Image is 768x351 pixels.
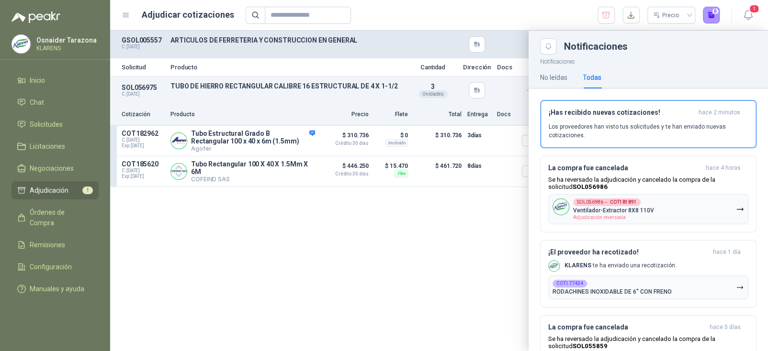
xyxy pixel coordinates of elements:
[549,122,748,140] p: Los proveedores han visto tus solicitudes y te han enviado nuevas cotizaciones.
[548,323,706,331] h3: La compra fue cancelada
[11,181,99,199] a: Adjudicación1
[11,159,99,177] a: Negociaciones
[540,156,757,232] button: La compra fue canceladahace 4 horas Se ha reversado la adjudicación y cancelado la compra de la s...
[706,164,741,172] span: hace 4 horas
[12,35,30,53] img: Company Logo
[540,72,567,83] div: No leídas
[30,284,84,294] span: Manuales y ayuda
[699,109,740,117] span: hace 2 minutos
[540,100,757,148] button: ¡Has recibido nuevas cotizaciones!hace 2 minutos Los proveedores han visto tus solicitudes y te h...
[30,75,45,86] span: Inicio
[710,323,741,331] span: hace 5 días
[30,185,68,196] span: Adjudicación
[36,37,97,44] p: Osnaider Tarazona
[549,109,695,117] h3: ¡Has recibido nuevas cotizaciones!
[11,137,99,155] a: Licitaciones
[529,55,768,66] p: Notificaciones
[565,262,677,270] p: te ha enviado una recotización.
[573,198,641,206] div: SOL056986 →
[556,281,583,286] b: COT177434
[548,164,702,172] h3: La compra fue cancelada
[548,335,748,350] p: Se ha reversado la adjudicación y cancelado la compra de la solicitud
[11,11,60,23] img: Logo peakr
[548,275,748,299] button: COT177434RODACHINES INOXIDABLE DE 6" CON FRENO
[565,262,591,269] b: KLARENS
[11,280,99,298] a: Manuales y ayuda
[30,240,65,250] span: Remisiones
[540,38,556,55] button: Close
[30,262,72,272] span: Configuración
[548,248,709,256] h3: ¡El proveedor ha recotizado!
[739,7,757,24] button: 1
[30,97,44,108] span: Chat
[583,72,601,83] div: Todas
[553,199,569,215] img: Company Logo
[703,7,720,24] button: 0
[540,240,757,307] button: ¡El proveedor ha recotizado!hace 1 día Company LogoKLARENS te ha enviado una recotización.COT1774...
[11,115,99,133] a: Solicitudes
[573,215,626,220] span: Adjudicación reversada
[564,42,757,51] div: Notificaciones
[11,236,99,254] a: Remisiones
[30,163,74,174] span: Negociaciones
[36,45,97,51] p: KLARENS
[11,71,99,89] a: Inicio
[548,194,748,224] button: Company LogoSOL056986→COT181891Ventilador-Extractor 8X8 110VAdjudicación reversada
[573,342,608,350] b: SOL055859
[713,248,741,256] span: hace 1 día
[749,4,759,13] span: 1
[573,207,654,214] p: Ventilador-Extractor 8X8 110V
[553,288,672,295] p: RODACHINES INOXIDABLE DE 6" CON FRENO
[30,141,65,152] span: Licitaciones
[653,8,681,22] div: Precio
[549,261,559,271] img: Company Logo
[573,183,608,190] b: SOL056986
[82,186,93,194] span: 1
[548,176,748,190] p: Se ha reversado la adjudicación y cancelado la compra de la solicitud
[11,93,99,111] a: Chat
[11,203,99,232] a: Órdenes de Compra
[30,119,63,130] span: Solicitudes
[610,200,637,205] b: COT181891
[142,8,234,22] h1: Adjudicar cotizaciones
[30,207,90,228] span: Órdenes de Compra
[11,258,99,276] a: Configuración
